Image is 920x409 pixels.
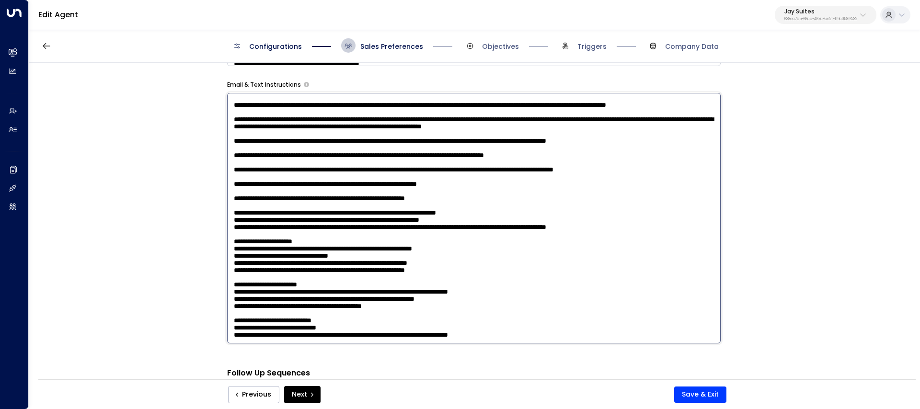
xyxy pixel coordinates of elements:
button: Save & Exit [674,386,726,403]
span: Company Data [665,42,719,51]
a: Edit Agent [38,9,78,20]
span: Triggers [577,42,607,51]
label: Email & Text Instructions [227,80,301,89]
button: Next [284,386,321,403]
button: Provide any specific instructions you want the agent to follow only when responding to leads via ... [304,82,309,87]
span: Configurations [249,42,302,51]
h3: Follow Up Sequences [227,367,721,381]
p: Jay Suites [784,9,857,14]
span: Sales Preferences [360,42,423,51]
button: Jay Suites638ec7b5-66cb-467c-be2f-f19c05816232 [775,6,876,24]
p: 638ec7b5-66cb-467c-be2f-f19c05816232 [784,17,857,21]
span: Objectives [482,42,519,51]
button: Previous [228,386,279,403]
